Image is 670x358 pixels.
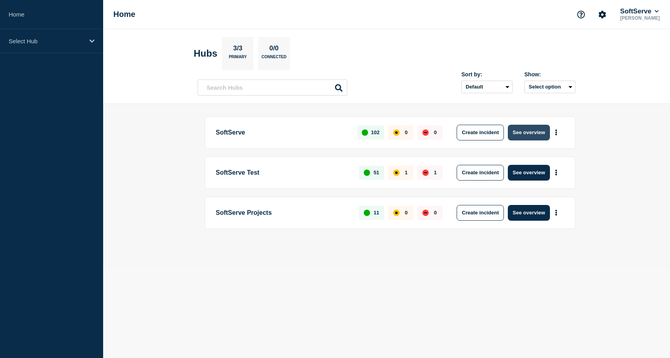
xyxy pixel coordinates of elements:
[508,125,550,140] button: See overview
[457,165,504,181] button: Create incident
[194,48,217,59] h2: Hubs
[405,210,407,216] p: 0
[393,129,400,136] div: affected
[216,165,350,181] p: SoftServe Test
[113,10,135,19] h1: Home
[364,210,370,216] div: up
[371,129,380,135] p: 102
[422,129,429,136] div: down
[405,170,407,175] p: 1
[261,55,286,63] p: Connected
[551,205,561,220] button: More actions
[551,125,561,140] button: More actions
[374,170,379,175] p: 51
[524,71,576,78] div: Show:
[9,38,84,44] p: Select Hub
[434,210,437,216] p: 0
[573,6,589,23] button: Support
[461,71,513,78] div: Sort by:
[457,205,504,221] button: Create incident
[434,129,437,135] p: 0
[618,15,661,21] p: [PERSON_NAME]
[374,210,379,216] p: 11
[229,55,247,63] p: Primary
[508,165,550,181] button: See overview
[364,170,370,176] div: up
[551,165,561,180] button: More actions
[434,170,437,175] p: 1
[422,170,429,176] div: down
[457,125,504,140] button: Create incident
[198,79,347,96] input: Search Hubs
[524,81,576,93] button: Select option
[393,170,400,176] div: affected
[422,210,429,216] div: down
[594,6,611,23] button: Account settings
[508,205,550,221] button: See overview
[618,7,660,15] button: SoftServe
[216,205,350,221] p: SoftServe Projects
[393,210,400,216] div: affected
[230,44,246,55] p: 3/3
[461,81,513,93] select: Sort by
[405,129,407,135] p: 0
[267,44,282,55] p: 0/0
[362,129,368,136] div: up
[216,125,348,140] p: SoftServe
